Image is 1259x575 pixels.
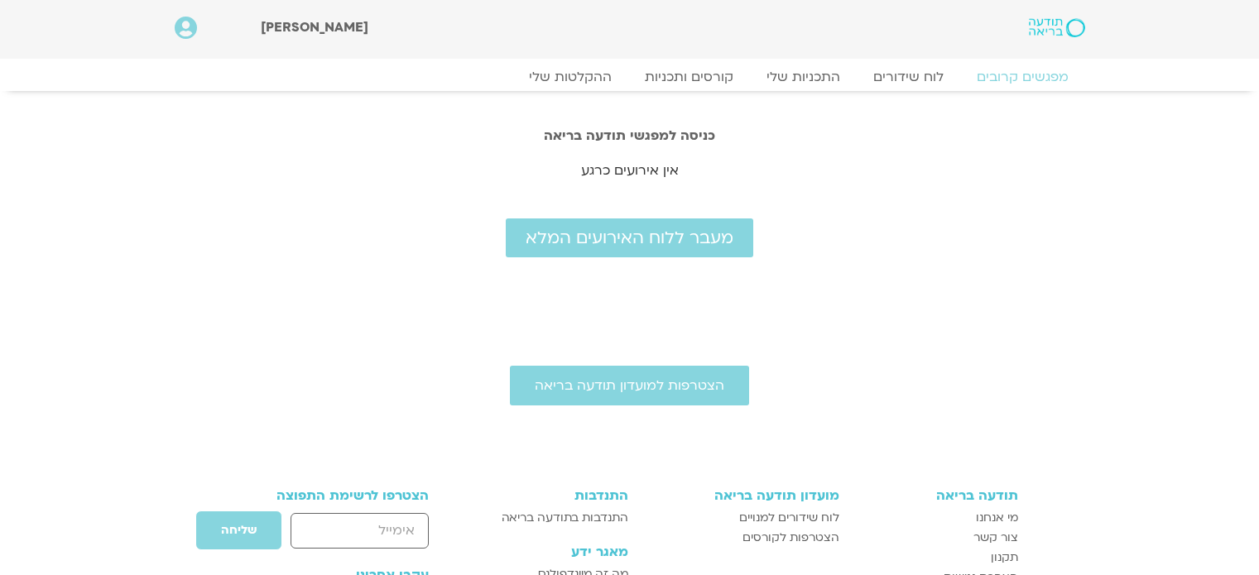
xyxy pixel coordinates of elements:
span: שליחה [221,524,257,537]
a: לוח שידורים למנויים [645,508,839,528]
a: תקנון [856,548,1018,568]
a: הצטרפות למועדון תודעה בריאה [510,366,749,405]
span: הצטרפות לקורסים [742,528,839,548]
form: טופס חדש [242,510,430,558]
h3: מועדון תודעה בריאה [645,488,839,503]
input: אימייל [291,513,429,549]
span: צור קשר [973,528,1018,548]
a: התנדבות בתודעה בריאה [474,508,627,528]
p: אין אירועים כרגע [158,160,1102,182]
a: קורסים ותכניות [628,69,750,85]
span: [PERSON_NAME] [261,18,368,36]
nav: Menu [175,69,1085,85]
h3: מאגר ידע [474,544,627,559]
span: מעבר ללוח האירועים המלא [526,228,733,247]
a: לוח שידורים [857,69,960,85]
a: הצטרפות לקורסים [645,528,839,548]
span: מי אנחנו [976,508,1018,528]
h3: התנדבות [474,488,627,503]
a: מעבר ללוח האירועים המלא [506,218,753,257]
span: תקנון [991,548,1018,568]
a: התכניות שלי [750,69,857,85]
span: התנדבות בתודעה בריאה [502,508,628,528]
a: מי אנחנו [856,508,1018,528]
h2: כניסה למפגשי תודעה בריאה [158,128,1102,143]
h3: תודעה בריאה [856,488,1018,503]
h3: הצטרפו לרשימת התפוצה [242,488,430,503]
span: הצטרפות למועדון תודעה בריאה [535,378,724,393]
a: צור קשר [856,528,1018,548]
a: מפגשים קרובים [960,69,1085,85]
span: לוח שידורים למנויים [739,508,839,528]
button: שליחה [195,510,282,550]
a: ההקלטות שלי [512,69,628,85]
